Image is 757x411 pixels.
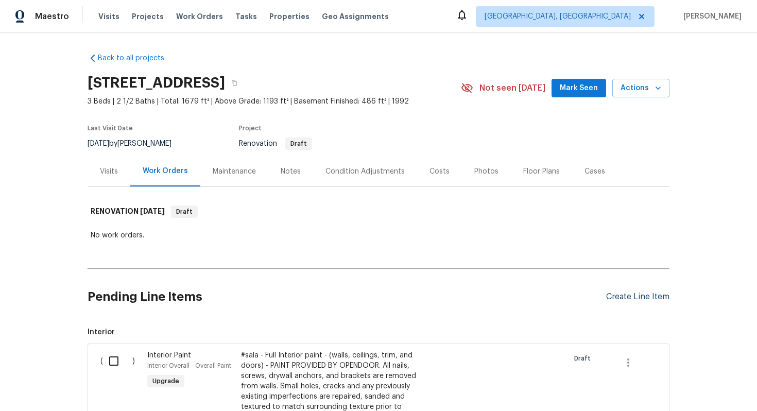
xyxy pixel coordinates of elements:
[91,205,165,218] h6: RENOVATION
[560,82,598,95] span: Mark Seen
[35,11,69,22] span: Maestro
[91,230,666,241] div: No work orders.
[235,13,257,20] span: Tasks
[213,166,256,177] div: Maintenance
[269,11,309,22] span: Properties
[621,82,661,95] span: Actions
[147,352,191,359] span: Interior Paint
[679,11,742,22] span: [PERSON_NAME]
[523,166,560,177] div: Floor Plans
[286,141,311,147] span: Draft
[612,79,669,98] button: Actions
[100,166,118,177] div: Visits
[281,166,301,177] div: Notes
[474,166,498,177] div: Photos
[429,166,450,177] div: Costs
[172,207,197,217] span: Draft
[485,11,631,22] span: [GEOGRAPHIC_DATA], [GEOGRAPHIC_DATA]
[132,11,164,22] span: Projects
[148,376,183,386] span: Upgrade
[88,140,109,147] span: [DATE]
[322,11,389,22] span: Geo Assignments
[479,83,545,93] span: Not seen [DATE]
[88,125,133,131] span: Last Visit Date
[88,96,461,107] span: 3 Beds | 2 1/2 Baths | Total: 1679 ft² | Above Grade: 1193 ft² | Basement Finished: 486 ft² | 1992
[574,353,595,364] span: Draft
[88,53,186,63] a: Back to all projects
[584,166,605,177] div: Cases
[239,140,312,147] span: Renovation
[143,166,188,176] div: Work Orders
[225,74,244,92] button: Copy Address
[239,125,262,131] span: Project
[147,363,231,369] span: Interior Overall - Overall Paint
[88,195,669,228] div: RENOVATION [DATE]Draft
[325,166,405,177] div: Condition Adjustments
[88,327,669,337] span: Interior
[88,78,225,88] h2: [STREET_ADDRESS]
[88,138,184,150] div: by [PERSON_NAME]
[98,11,119,22] span: Visits
[552,79,606,98] button: Mark Seen
[140,208,165,215] span: [DATE]
[606,292,669,302] div: Create Line Item
[176,11,223,22] span: Work Orders
[88,273,606,321] h2: Pending Line Items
